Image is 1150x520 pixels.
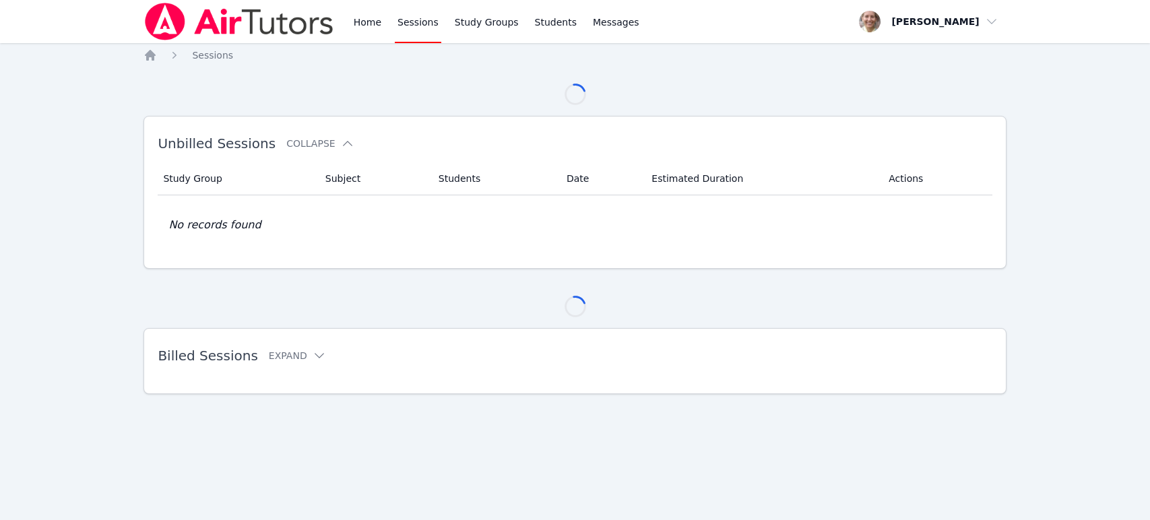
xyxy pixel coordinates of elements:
td: No records found [158,195,992,255]
span: Messages [593,15,639,29]
img: Air Tutors [143,3,334,40]
th: Subject [317,162,430,195]
th: Study Group [158,162,317,195]
a: Sessions [192,48,233,62]
th: Estimated Duration [643,162,881,195]
span: Billed Sessions [158,348,257,364]
button: Collapse [286,137,354,150]
th: Actions [881,162,992,195]
button: Expand [269,349,326,362]
th: Date [558,162,643,195]
th: Students [430,162,558,195]
span: Unbilled Sessions [158,135,276,152]
span: Sessions [192,50,233,61]
nav: Breadcrumb [143,48,1006,62]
